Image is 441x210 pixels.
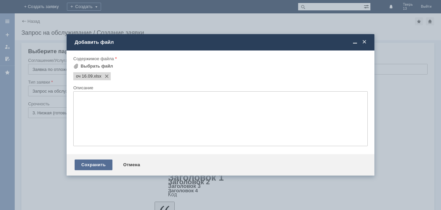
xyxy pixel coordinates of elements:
div: [PERSON_NAME] удалить отложенный чек [3,8,98,13]
span: Закрыть [361,39,368,45]
div: Описание [73,86,366,90]
span: Свернуть (Ctrl + M) [352,39,358,45]
span: оч 16.09.xlsx [76,74,93,79]
div: Добрый вечер [3,3,98,8]
div: Добавить файл [75,39,368,45]
div: Содержимое файла [73,57,366,61]
div: Выбрать файл [81,64,113,69]
span: оч 16.09.xlsx [93,74,101,79]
